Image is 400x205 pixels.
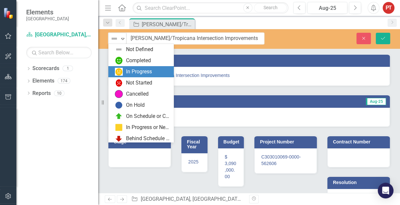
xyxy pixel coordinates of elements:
div: Aug-25 [310,4,345,12]
div: Open Intercom Messenger [378,183,393,198]
button: PT [383,2,394,14]
div: Completed [126,57,151,65]
small: [GEOGRAPHIC_DATA] [26,16,69,21]
div: Not Started [126,79,152,87]
div: On Hold [126,102,145,109]
h3: Budget [224,140,241,144]
h3: Contract Number [333,140,387,144]
span: 2025 [188,159,198,164]
h3: Name [114,58,387,63]
span: Aug-25 [366,98,386,105]
button: Aug-25 [307,2,347,14]
div: 174 [58,78,70,84]
input: Search ClearPoint... [133,2,288,14]
a: [GEOGRAPHIC_DATA], [GEOGRAPHIC_DATA] Business Initiatives [141,196,288,202]
div: In Progress [126,68,152,76]
a: Scorecards [32,65,59,72]
img: Behind Schedule or Not Started [115,135,123,142]
img: On Hold [115,101,123,109]
a: Reports [32,90,51,97]
a: Elements [32,77,54,85]
img: ClearPoint Strategy [3,8,15,19]
img: Cancelled [115,90,123,98]
div: » » [131,196,244,203]
input: This field is required [126,32,264,45]
img: In Progress [115,68,123,76]
img: Not Defined [115,46,123,53]
div: Cancelled [126,90,149,98]
img: Completed [115,57,123,65]
span: Elements [26,8,69,16]
div: [PERSON_NAME]/Tropicana Intersection Improvements [142,20,193,28]
h3: Project Number [260,140,314,144]
img: On Schedule or Complete [115,112,123,120]
h3: Analysis [114,99,244,103]
div: 1 [63,66,73,71]
div: In Progress or Needs Work [126,124,170,131]
div: 10 [54,90,64,96]
img: In Progress or Needs Work [115,123,123,131]
div: Not Defined [126,46,153,53]
div: On Schedule or Complete [126,113,170,120]
button: Search [254,3,287,12]
img: Not Defined [110,35,118,43]
span: C303010069-0000-562606 [261,154,301,166]
h3: Resolution [333,180,387,185]
span: Search [263,5,277,10]
img: Not Started [115,79,123,87]
div: Behind Schedule or Not Started [126,135,170,142]
span: $ 3,090,000.00 [225,154,236,179]
a: [GEOGRAPHIC_DATA], [GEOGRAPHIC_DATA] Business Initiatives [26,31,92,39]
input: Search Below... [26,47,92,58]
span: [PERSON_NAME]/Tropicana Intersection Improvements [115,72,383,79]
h3: Fiscal Year [187,140,204,150]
